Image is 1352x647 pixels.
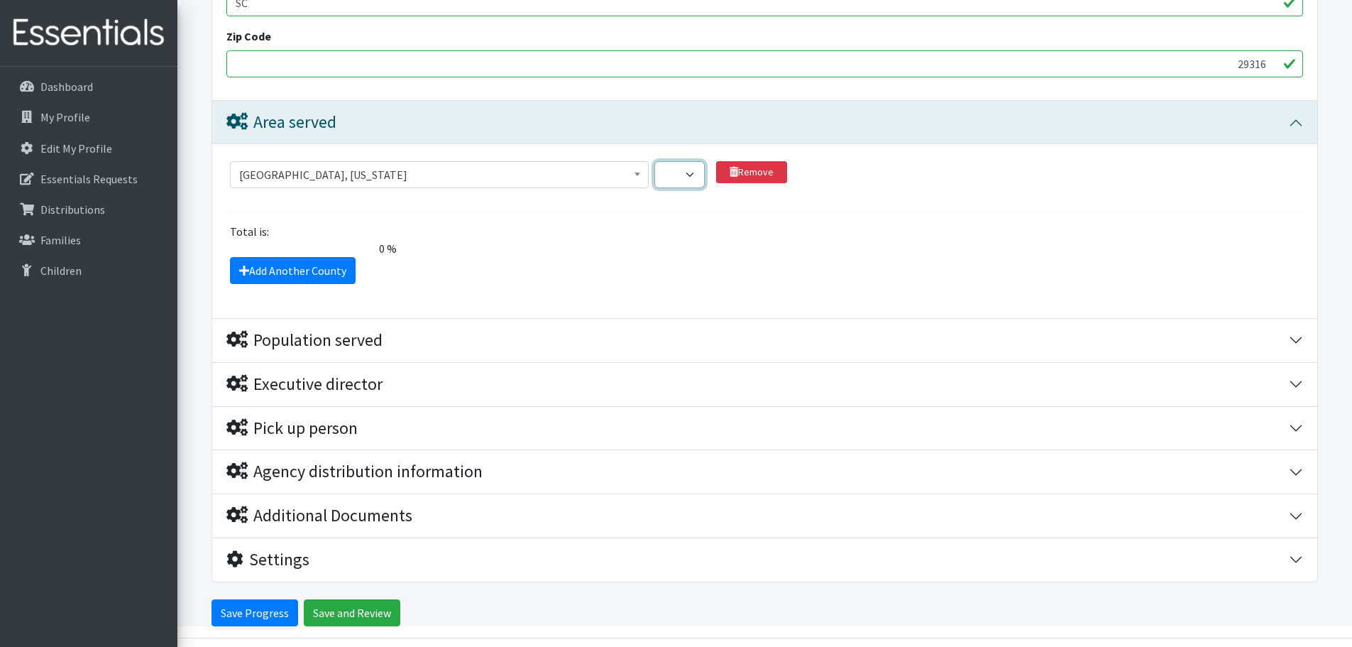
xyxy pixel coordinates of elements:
[40,110,90,124] p: My Profile
[212,407,1317,450] button: Pick up person
[304,599,400,626] input: Save and Review
[226,330,383,351] div: Population served
[40,202,105,217] p: Distributions
[40,172,138,186] p: Essentials Requests
[6,9,172,57] img: HumanEssentials
[226,374,383,395] div: Executive director
[226,462,483,482] div: Agency distribution information
[212,319,1317,362] button: Population served
[230,257,356,284] a: Add Another County
[40,141,112,156] p: Edit My Profile
[212,538,1317,582] button: Settings
[230,161,649,188] span: Spartanburg County, South Carolina
[226,550,309,570] div: Settings
[6,226,172,254] a: Families
[6,134,172,163] a: Edit My Profile
[40,263,82,278] p: Children
[221,240,402,257] span: 0 %
[6,165,172,193] a: Essentials Requests
[211,599,298,626] input: Save Progress
[6,195,172,224] a: Distributions
[212,494,1317,538] button: Additional Documents
[212,363,1317,406] button: Executive director
[226,112,336,133] div: Area served
[6,256,172,285] a: Children
[6,72,172,101] a: Dashboard
[226,506,412,526] div: Additional Documents
[40,80,93,94] p: Dashboard
[716,161,787,183] a: Remove
[239,165,639,185] span: Spartanburg County, South Carolina
[40,233,81,247] p: Families
[212,101,1317,144] button: Area served
[226,418,358,439] div: Pick up person
[226,28,271,45] label: Zip Code
[221,223,1309,240] div: Total is:
[6,103,172,131] a: My Profile
[212,450,1317,494] button: Agency distribution information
